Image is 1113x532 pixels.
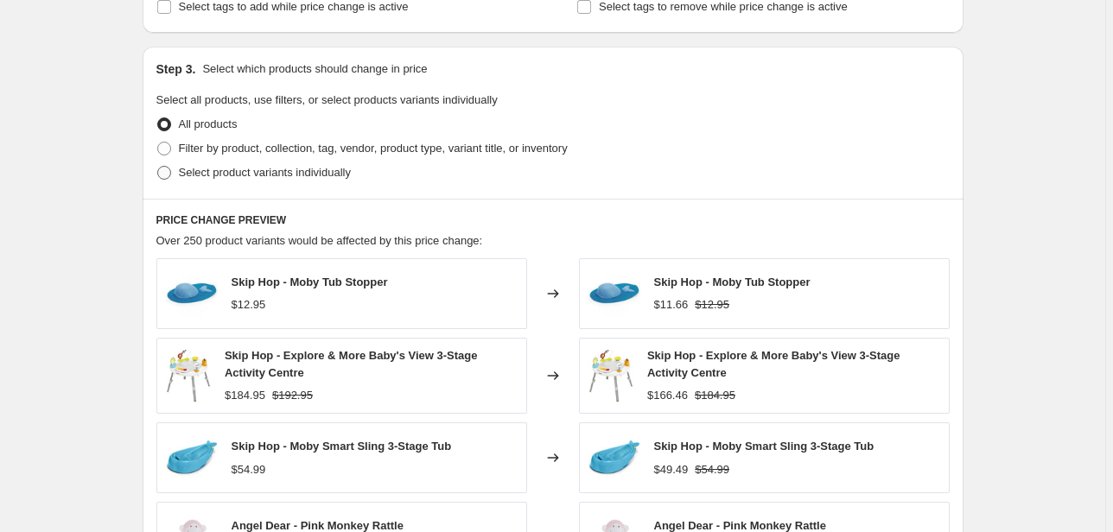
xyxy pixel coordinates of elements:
[156,93,498,106] span: Select all products, use filters, or select products variants individually
[156,213,950,227] h6: PRICE CHANGE PREVIEW
[232,519,404,532] span: Angel Dear - Pink Monkey Rattle
[654,275,811,288] span: Skip Hop - Moby Tub Stopper
[588,268,640,320] img: skip-hop-moby-tub-stopper-31223397259_80x.jpg
[156,60,196,78] h2: Step 3.
[232,275,388,288] span: Skip Hop - Moby Tub Stopper
[647,387,688,404] div: $166.46
[232,296,266,313] div: $12.95
[588,350,633,402] img: skip-hop-explore-more-baby-s-view-3-stage-activity-centre-31223399947_80x.jpg
[156,234,483,247] span: Over 250 product variants would be affected by this price change:
[695,461,729,478] strike: $54.99
[232,461,266,478] div: $54.99
[272,387,313,404] strike: $192.95
[179,166,351,179] span: Select product variants individually
[166,268,218,320] img: skip-hop-moby-tub-stopper-31223397259_80x.jpg
[232,440,452,453] span: Skip Hop - Moby Smart Sling 3-Stage Tub
[166,432,218,484] img: skip-hop-moby-smart-sling-3-stage-tub-31223403787_80x.jpg
[202,60,427,78] p: Select which products should change in price
[588,432,640,484] img: skip-hop-moby-smart-sling-3-stage-tub-31223403787_80x.jpg
[695,296,729,313] strike: $12.95
[166,350,211,402] img: skip-hop-explore-more-baby-s-view-3-stage-activity-centre-31223399947_80x.jpg
[647,349,900,379] span: Skip Hop - Explore & More Baby's View 3-Stage Activity Centre
[179,142,568,155] span: Filter by product, collection, tag, vendor, product type, variant title, or inventory
[225,349,478,379] span: Skip Hop - Explore & More Baby's View 3-Stage Activity Centre
[654,296,689,313] div: $11.66
[695,387,735,404] strike: $184.95
[179,117,238,130] span: All products
[654,519,826,532] span: Angel Dear - Pink Monkey Rattle
[225,387,265,404] div: $184.95
[654,440,874,453] span: Skip Hop - Moby Smart Sling 3-Stage Tub
[654,461,689,478] div: $49.49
